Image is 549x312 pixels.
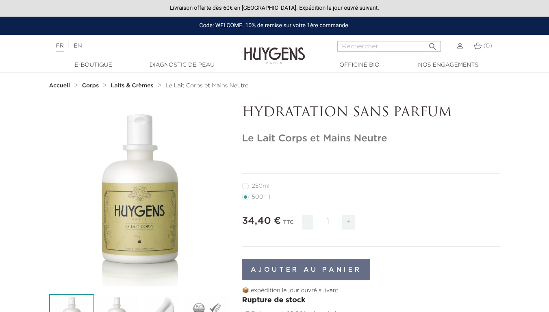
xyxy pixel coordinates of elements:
a: Diagnostic de peau [141,61,223,69]
a: Nos engagements [408,61,489,69]
i:  [428,39,438,49]
div: | [52,41,223,51]
button:  [425,39,440,50]
h1: Le Lait Corps et Mains Neutre [242,133,500,145]
span: 34,40 € [242,216,281,226]
p: HYDRATATION SANS PARFUM [242,105,500,121]
a: FR [56,43,64,52]
div: TTC [283,214,294,236]
a: Corps [82,82,101,89]
img: Huygens [244,34,305,65]
a: Accueil [49,82,72,89]
input: Quantité [316,215,340,229]
span: + [342,215,355,230]
a: Laits & Crèmes [111,82,156,89]
input: Rechercher [337,41,441,52]
strong: Laits & Crèmes [111,83,154,89]
p: 📦 expédition le jour ouvré suivant [242,286,500,295]
a: EN [74,43,82,49]
span: Le Lait Corps et Mains Neutre [165,83,248,89]
span: Rupture de stock [242,297,306,304]
a: Le Lait Corps et Mains Neutre [165,82,248,89]
a: E-Boutique [53,61,134,69]
a: Officine Bio [319,61,400,69]
span: - [302,215,313,230]
span: (0) [483,43,492,49]
strong: Corps [82,83,99,89]
button: Ajouter au panier [242,259,370,280]
strong: Accueil [49,83,70,89]
label: 500ml [242,194,280,200]
label: 250ml [242,183,279,189]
